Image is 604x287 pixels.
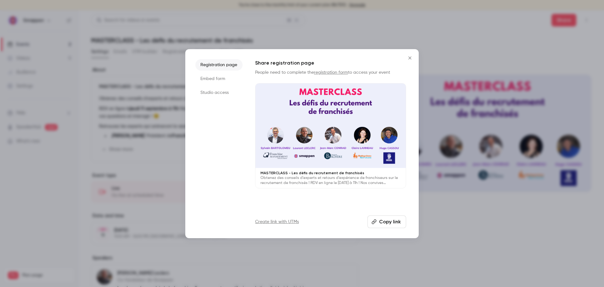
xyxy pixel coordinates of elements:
p: Obtenez des conseils d'experts et retours d'expérience de franchiseurs sur le recrutement de fran... [260,175,401,186]
button: Close [404,52,416,64]
a: Create link with UTMs [255,219,299,225]
button: Copy link [367,215,406,228]
p: MASTERCLASS - Les défis du recrutement de franchisés [260,170,401,175]
a: MASTERCLASS - Les défis du recrutement de franchisésObtenez des conseils d'experts et retours d'e... [255,83,406,189]
h1: Share registration page [255,59,406,67]
li: Registration page [195,59,243,71]
li: Embed form [195,73,243,84]
a: registration form [314,70,348,75]
li: Studio access [195,87,243,98]
p: People need to complete the to access your event [255,69,406,76]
